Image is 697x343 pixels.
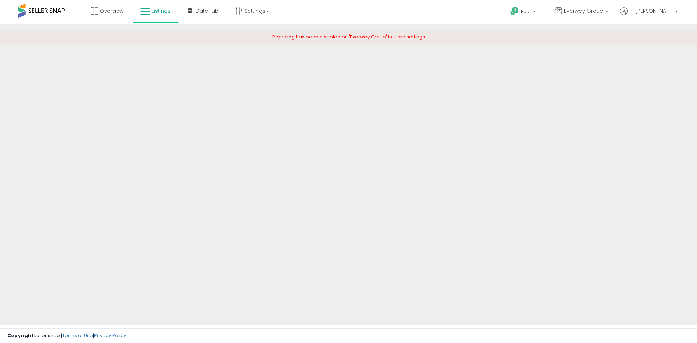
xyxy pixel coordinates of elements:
[152,7,171,15] span: Listings
[272,33,425,40] span: Repricing has been disabled on 'Everway Group' in store settings
[620,7,678,24] a: Hi [PERSON_NAME]
[100,7,123,15] span: Overview
[505,1,543,24] a: Help
[564,7,603,15] span: Everway Group
[629,7,673,15] span: Hi [PERSON_NAME]
[510,7,519,16] i: Get Help
[521,8,531,15] span: Help
[196,7,219,15] span: DataHub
